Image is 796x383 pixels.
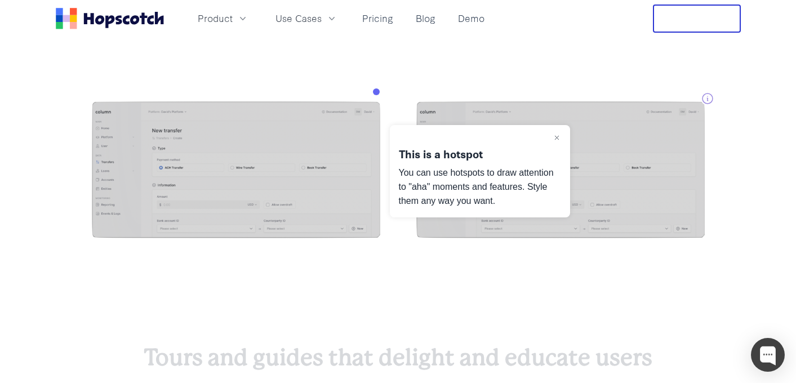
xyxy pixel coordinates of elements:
[399,146,561,162] div: This is a hotspot
[92,342,705,373] h2: Tours and guides that delight and educate users
[358,9,398,28] a: Pricing
[411,9,440,28] a: Blog
[653,5,741,33] button: Free Trial
[56,8,164,29] a: Home
[399,166,561,208] p: You can use hotspots to draw attention to "aha" moments and features. Style them any way you want.
[416,101,705,241] img: image (6)
[198,11,233,25] span: Product
[92,101,380,241] img: image (6)
[191,9,255,28] button: Product
[269,9,344,28] button: Use Cases
[275,11,322,25] span: Use Cases
[453,9,489,28] a: Demo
